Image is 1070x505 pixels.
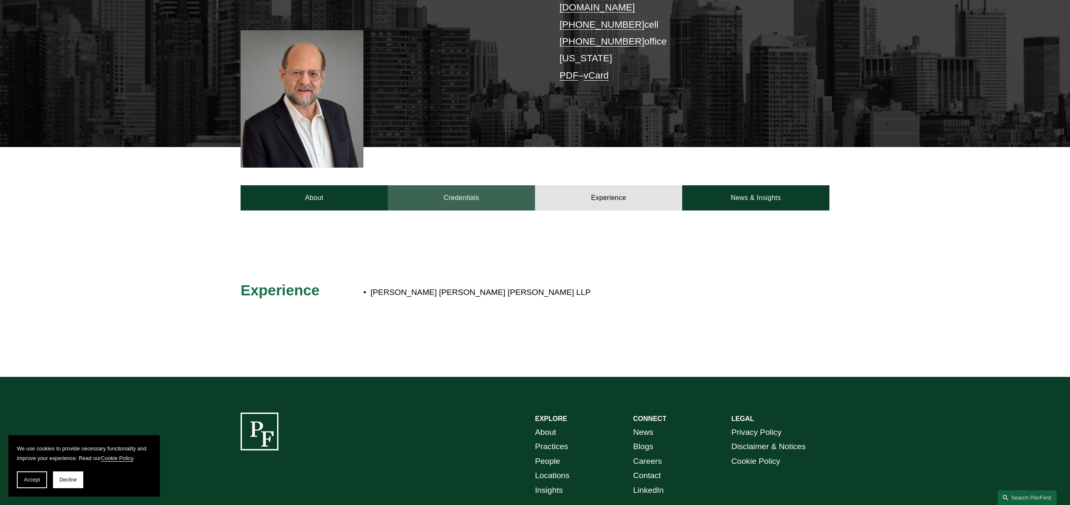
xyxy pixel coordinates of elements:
[24,477,40,483] span: Accept
[241,282,320,298] span: Experience
[682,185,829,210] a: News & Insights
[535,415,567,422] strong: EXPLORE
[535,483,563,498] a: Insights
[535,439,568,454] a: Practices
[535,185,682,210] a: Experience
[633,439,653,454] a: Blogs
[101,455,133,461] a: Cookie Policy
[633,454,662,469] a: Careers
[559,70,578,81] a: PDF
[731,415,754,422] strong: LEGAL
[633,415,666,422] strong: CONNECT
[371,285,756,300] p: [PERSON_NAME] [PERSON_NAME] [PERSON_NAME] LLP
[731,454,780,469] a: Cookie Policy
[998,490,1057,505] a: Search this site
[17,471,47,488] button: Accept
[241,185,388,210] a: About
[53,471,83,488] button: Decline
[633,468,661,483] a: Contact
[559,19,644,30] a: [PHONE_NUMBER]
[633,483,664,498] a: LinkedIn
[17,444,151,463] p: We use cookies to provide necessary functionality and improve your experience. Read our .
[584,70,609,81] a: vCard
[535,425,556,440] a: About
[535,454,560,469] a: People
[559,36,644,47] a: [PHONE_NUMBER]
[633,425,653,440] a: News
[535,468,569,483] a: Locations
[388,185,535,210] a: Credentials
[731,425,781,440] a: Privacy Policy
[59,477,77,483] span: Decline
[8,435,160,497] section: Cookie banner
[731,439,806,454] a: Disclaimer & Notices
